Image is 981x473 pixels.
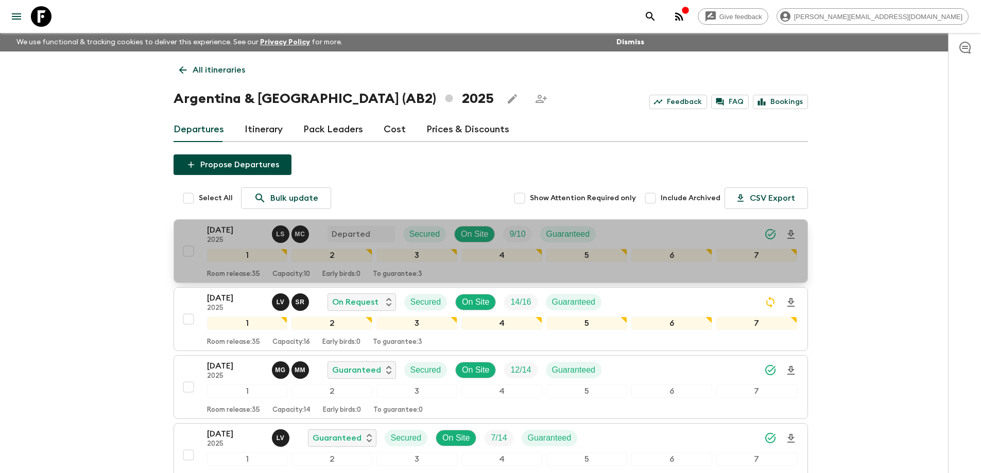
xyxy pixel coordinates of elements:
p: L V [277,298,285,306]
span: Show Attention Required only [530,193,636,203]
a: FAQ [711,95,749,109]
p: Guaranteed [313,432,362,444]
span: Select All [199,193,233,203]
a: Prices & Discounts [426,117,509,142]
div: 2 [291,384,372,398]
span: Give feedback [714,13,768,21]
p: M M [295,366,305,374]
button: MGMM [272,361,311,379]
button: LVSR [272,293,311,311]
div: Trip Fill [503,226,531,242]
p: On Site [461,228,488,240]
p: All itineraries [193,64,245,76]
a: Departures [174,117,224,142]
p: [DATE] [207,224,264,236]
div: 6 [631,317,712,330]
div: 6 [631,384,712,398]
div: 4 [461,452,542,466]
div: 2 [291,317,372,330]
p: Departed [332,228,370,240]
div: 3 [376,249,457,262]
div: 2 [291,452,372,466]
div: Secured [385,430,428,446]
div: 4 [461,249,542,262]
a: Feedback [649,95,707,109]
div: On Site [455,362,496,378]
p: Guaranteed [528,432,572,444]
div: 6 [631,452,712,466]
p: Room release: 35 [207,338,260,346]
button: Propose Departures [174,154,291,175]
p: We use functional & tracking cookies to deliver this experience. See our for more. [12,33,347,51]
p: Capacity: 16 [272,338,310,346]
p: 14 / 16 [510,296,531,308]
svg: Sync Required - Changes detected [764,296,777,308]
button: Dismiss [614,35,647,49]
p: 2025 [207,236,264,244]
div: Secured [403,226,446,242]
span: Lucas Valentim, Sol Rodriguez [272,296,311,305]
div: 3 [376,384,457,398]
p: 7 / 14 [491,432,507,444]
p: On Site [462,364,489,376]
p: M G [275,366,286,374]
p: L V [277,434,285,442]
button: CSV Export [725,187,808,209]
div: 5 [546,384,627,398]
div: Trip Fill [504,294,537,310]
button: [DATE]2025Marcella Granatiere, Matias MolinaGuaranteedSecuredOn SiteTrip FillGuaranteed1234567Roo... [174,355,808,419]
p: Secured [409,228,440,240]
p: Secured [391,432,422,444]
div: Secured [404,362,448,378]
button: [DATE]2025Lucas Valentim, Sol RodriguezOn RequestSecuredOn SiteTrip FillGuaranteed1234567Room rel... [174,287,808,351]
a: Cost [384,117,406,142]
p: On Site [462,296,489,308]
svg: Download Onboarding [785,229,797,241]
h1: Argentina & [GEOGRAPHIC_DATA] (AB2) 2025 [174,89,494,109]
p: 12 / 14 [510,364,531,376]
p: 9 / 10 [509,228,525,240]
div: Trip Fill [485,430,513,446]
div: 5 [546,249,627,262]
div: 1 [207,249,288,262]
p: Guaranteed [552,296,596,308]
p: Early birds: 0 [322,270,360,278]
p: 2025 [207,304,264,312]
span: [PERSON_NAME][EMAIL_ADDRESS][DOMAIN_NAME] [788,13,968,21]
div: Trip Fill [504,362,537,378]
p: On Site [442,432,470,444]
a: Bulk update [241,187,331,209]
button: [DATE]2025Luana Seara, Mariano CenzanoDepartedSecuredOn SiteTrip FillGuaranteed1234567Room releas... [174,219,808,283]
p: [DATE] [207,360,264,372]
a: Pack Leaders [303,117,363,142]
p: Early birds: 0 [322,338,360,346]
div: On Site [454,226,495,242]
p: S R [296,298,305,306]
p: [DATE] [207,292,264,304]
div: On Site [455,294,496,310]
span: Include Archived [661,193,720,203]
p: To guarantee: 0 [373,406,423,414]
div: 1 [207,384,288,398]
span: Lucas Valentim [272,432,291,441]
div: On Site [436,430,476,446]
div: 7 [716,317,797,330]
div: 7 [716,452,797,466]
p: On Request [332,296,378,308]
button: Edit this itinerary [502,89,523,109]
div: 4 [461,384,542,398]
div: 6 [631,249,712,262]
p: Early birds: 0 [323,406,361,414]
div: 1 [207,317,288,330]
div: 4 [461,317,542,330]
span: Luana Seara, Mariano Cenzano [272,229,311,237]
p: Room release: 35 [207,270,260,278]
div: 3 [376,452,457,466]
button: LV [272,429,291,447]
svg: Download Onboarding [785,364,797,377]
div: 2 [291,249,372,262]
div: [PERSON_NAME][EMAIL_ADDRESS][DOMAIN_NAME] [777,8,969,25]
p: Bulk update [270,192,318,204]
p: [DATE] [207,428,264,440]
div: 7 [716,384,797,398]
